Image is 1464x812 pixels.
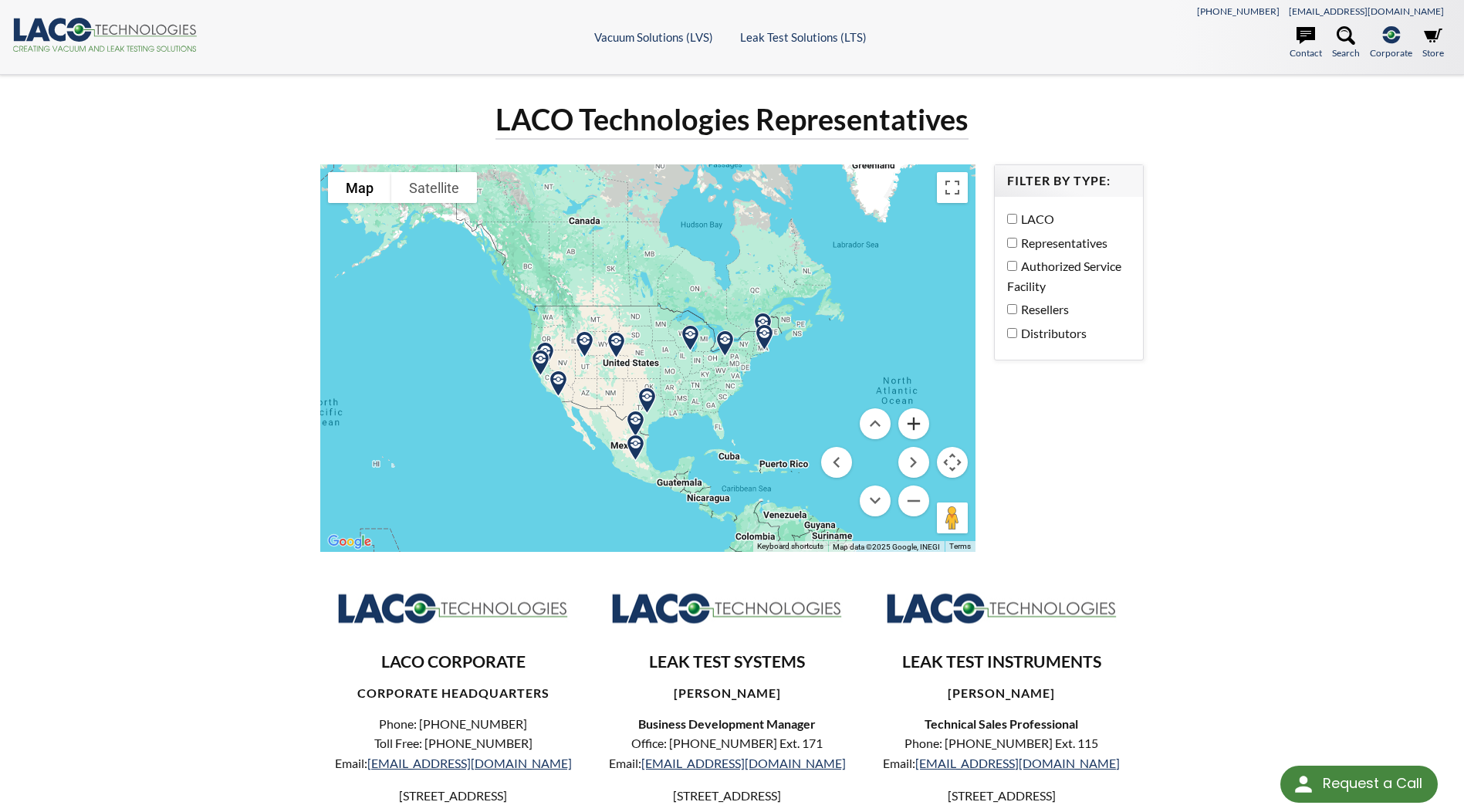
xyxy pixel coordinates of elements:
[1007,238,1017,248] input: Representatives
[886,592,1117,625] img: Logo_LACO-TECH_hi-res.jpg
[333,651,573,673] h3: LACO CORPORATE
[1007,214,1017,224] input: LACO
[1370,46,1412,60] span: Corporate
[1007,209,1123,229] label: LACO
[1007,233,1123,253] label: Representatives
[1197,5,1280,17] a: [PHONE_NUMBER]
[948,685,1055,700] strong: [PERSON_NAME]
[357,685,549,700] strong: CORPORATE HEADQUARTERS
[1007,299,1123,320] label: Resellers
[607,786,847,806] p: [STREET_ADDRESS]
[1332,26,1360,60] a: Search
[328,172,391,203] button: Show street map
[881,651,1121,673] h3: LEAK TEST INSTRUMENTS
[1422,26,1444,60] a: Store
[324,532,375,552] a: Open this area in Google Maps (opens a new window)
[1007,323,1123,343] label: Distributors
[607,651,847,673] h3: LEAK TEST SYSTEMS
[898,486,929,516] button: Zoom out
[898,408,929,439] button: Zoom in
[1289,5,1444,17] a: [EMAIL_ADDRESS][DOMAIN_NAME]
[674,685,781,700] strong: [PERSON_NAME]
[1007,328,1017,338] input: Distributors
[937,447,968,478] button: Map camera controls
[833,543,940,551] span: Map data ©2025 Google, INEGI
[949,542,971,550] a: Terms (opens in new tab)
[860,408,891,439] button: Move up
[1007,261,1017,271] input: Authorized Service Facility
[594,30,713,44] a: Vacuum Solutions (LVS)
[641,756,846,770] a: [EMAIL_ADDRESS][DOMAIN_NAME]
[898,447,929,478] button: Move right
[1280,766,1438,803] div: Request a Call
[1007,256,1123,296] label: Authorized Service Facility
[937,502,968,533] button: Drag Pegman onto the map to open Street View
[757,541,823,552] button: Keyboard shortcuts
[324,532,375,552] img: Google
[333,786,573,806] p: [STREET_ADDRESS]
[333,714,573,773] p: Phone: [PHONE_NUMBER] Toll Free: [PHONE_NUMBER] Email:
[881,733,1121,773] p: Phone: [PHONE_NUMBER] Ext. 115 Email:
[937,172,968,203] button: Toggle fullscreen view
[367,756,572,770] a: [EMAIL_ADDRESS][DOMAIN_NAME]
[925,716,1078,731] strong: Technical Sales Professional
[881,786,1121,806] p: [STREET_ADDRESS]
[337,592,569,625] img: Logo_LACO-TECH_hi-res.jpg
[1290,26,1322,60] a: Contact
[1323,766,1422,801] div: Request a Call
[638,716,816,731] strong: Business Development Manager
[495,100,969,140] h1: LACO Technologies Representatives
[860,486,891,516] button: Move down
[740,30,867,44] a: Leak Test Solutions (LTS)
[1291,772,1316,797] img: round button
[391,172,477,203] button: Show satellite imagery
[607,733,847,773] p: Office: [PHONE_NUMBER] Ext. 171 Email:
[1007,304,1017,314] input: Resellers
[1007,173,1131,189] h4: Filter by Type:
[611,592,843,625] img: Logo_LACO-TECH_hi-res.jpg
[821,447,852,478] button: Move left
[915,756,1120,770] a: [EMAIL_ADDRESS][DOMAIN_NAME]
